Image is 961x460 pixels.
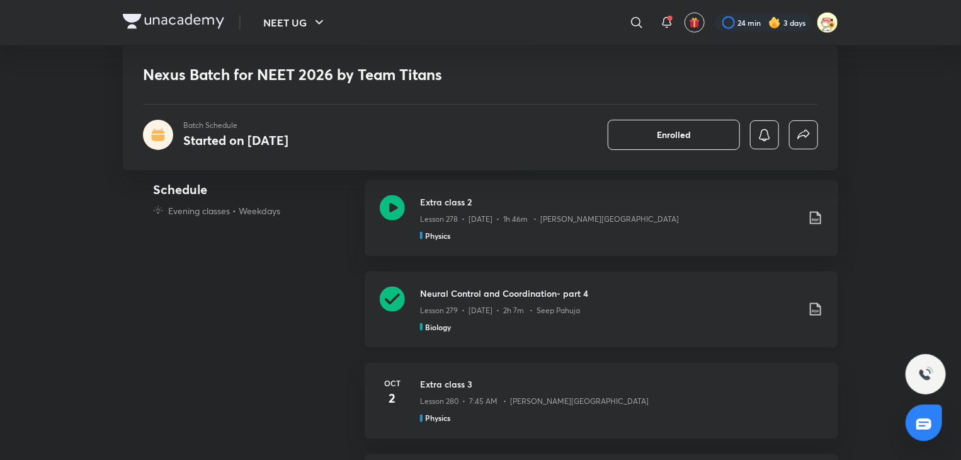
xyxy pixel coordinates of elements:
img: ttu [918,367,933,382]
p: Lesson 278 • [DATE] • 1h 46m • [PERSON_NAME][GEOGRAPHIC_DATA] [420,214,679,225]
a: Extra class 2Lesson 278 • [DATE] • 1h 46m • [PERSON_NAME][GEOGRAPHIC_DATA]Physics [365,180,838,272]
h6: Oct [380,378,405,389]
h3: Neural Control and Coordination- part 4 [420,287,798,300]
img: streak [768,16,781,29]
span: Enrolled [657,129,691,141]
img: avatar [689,17,700,28]
h4: Schedule [153,180,355,199]
h4: 2 [380,389,405,408]
p: Batch Schedule [183,120,288,131]
button: avatar [685,13,705,33]
h5: Physics [425,413,450,424]
button: NEET UG [256,10,334,35]
a: Neural Control and Coordination- part 4Lesson 279 • [DATE] • 2h 7m • Seep PahujaBiology [365,272,838,363]
h3: Extra class 2 [420,195,798,209]
h4: Started on [DATE] [183,132,288,149]
button: Enrolled [608,120,740,150]
h5: Biology [425,321,451,333]
a: Oct2Extra class 3Lesson 280 • 7:45 AM • [PERSON_NAME][GEOGRAPHIC_DATA]Physics [365,363,838,454]
p: Lesson 280 • 7:45 AM • [PERSON_NAME][GEOGRAPHIC_DATA] [420,396,649,408]
h5: Physics [425,230,450,241]
h3: Extra class 3 [420,378,823,391]
h1: Nexus Batch for NEET 2026 by Team Titans [143,66,636,84]
img: Company Logo [123,14,224,29]
p: Evening classes • Weekdays [168,204,280,217]
p: Lesson 279 • [DATE] • 2h 7m • Seep Pahuja [420,305,580,316]
a: Company Logo [123,14,224,32]
img: Samikshya Patra [817,12,838,33]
